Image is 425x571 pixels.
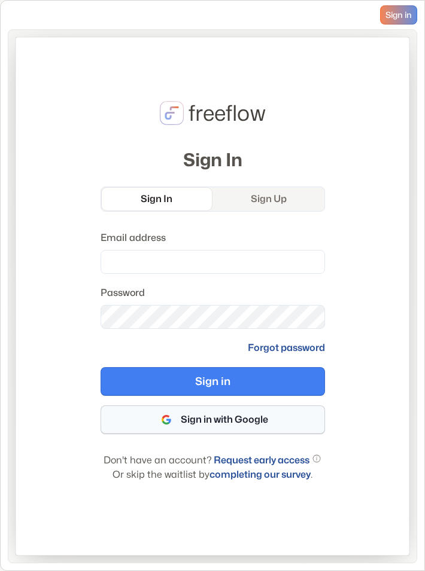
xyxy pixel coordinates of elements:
p: Don't have an account? Or skip the waitlist by . [101,453,325,482]
h2: Sign In [183,148,242,172]
a: Forgot password [248,341,325,355]
a: Sign Up [213,187,324,211]
a: Sign In [101,187,212,211]
p: freeflow [189,97,265,129]
label: Password [101,286,318,300]
a: Sign in [380,5,417,25]
label: Email address [101,231,318,245]
span: Sign in [385,10,412,20]
a: Request early access [214,454,309,466]
button: Sign in [101,367,325,396]
button: Sign in with Google [101,405,325,434]
a: completing our survey [210,469,311,480]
